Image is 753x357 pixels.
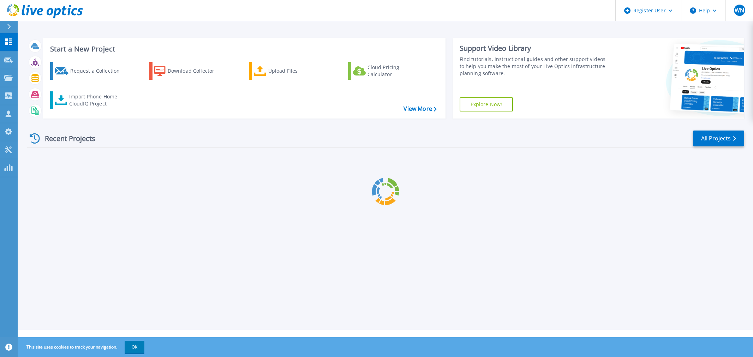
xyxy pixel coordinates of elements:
h3: Start a New Project [50,45,436,53]
a: All Projects [693,131,744,146]
div: Import Phone Home CloudIQ Project [69,93,124,107]
div: Upload Files [268,64,325,78]
a: Download Collector [149,62,228,80]
a: Upload Files [249,62,328,80]
button: OK [125,341,144,353]
a: Explore Now! [460,97,513,111]
div: Recent Projects [27,130,105,147]
a: Cloud Pricing Calculator [348,62,427,80]
div: Download Collector [168,64,224,78]
span: WN [735,7,744,13]
div: Support Video Library [460,44,609,53]
div: Find tutorials, instructional guides and other support videos to help you make the most of your L... [460,56,609,77]
div: Request a Collection [70,64,127,78]
a: View More [404,105,436,112]
div: Cloud Pricing Calculator [367,64,424,78]
span: This site uses cookies to track your navigation. [19,341,144,353]
a: Request a Collection [50,62,129,80]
